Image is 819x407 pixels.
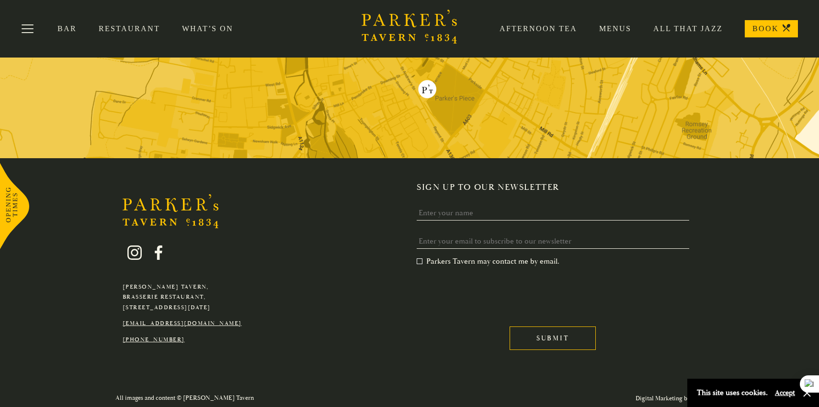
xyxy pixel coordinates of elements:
p: All images and content © [PERSON_NAME] Tavern [115,393,254,404]
a: [EMAIL_ADDRESS][DOMAIN_NAME] [123,320,242,327]
p: [PERSON_NAME] Tavern, Brasserie Restaurant, [STREET_ADDRESS][DATE] [123,282,242,313]
a: [PHONE_NUMBER] [123,336,185,343]
button: Close and accept [802,388,812,398]
iframe: reCAPTCHA [417,274,562,311]
input: Enter your email to subscribe to our newsletter [417,234,689,249]
button: Accept [775,388,795,397]
p: This site uses cookies. [697,386,768,400]
h2: Sign up to our newsletter [417,182,697,193]
input: Enter your name [417,206,689,221]
a: Digital Marketing by flocc [636,395,704,402]
label: Parkers Tavern may contact me by email. [417,256,559,266]
input: Submit [510,326,596,350]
